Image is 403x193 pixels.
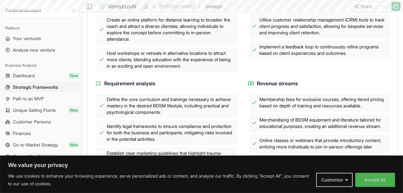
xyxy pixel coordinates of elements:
[3,33,79,44] a: Your ventures
[3,23,79,33] div: Platform
[257,80,298,88] span: Revenue streams
[69,107,79,113] span: New
[259,137,388,150] span: Online classes or webinars that provide introductory content, enticing more individuals to join i...
[355,173,395,187] button: Accept All
[107,96,235,115] span: Define the core curriculum and trainings necessary to achieve mastery in the desired BDSM lifesty...
[259,96,388,109] span: Membership fees for exclusive courses, offering tiered pricing based on depth of training and res...
[107,150,235,169] span: Establish clear marketing guidelines that highlight trauma-informed care and personalized trainin...
[13,142,58,148] span: Go-to-Market Strategy
[107,50,235,69] span: Host workshops or retreats in alternative locations to attract more clients, blending education w...
[3,71,79,81] a: DashboardNew
[13,96,44,102] span: Path to an MVP
[8,172,311,188] p: We use cookies to enhance your browsing experience, serve personalized ads or content, and analyz...
[259,17,388,36] span: Utilize customer relationship management (CRM) tools to track client progress and satisfaction, a...
[3,60,79,71] div: Business Analysis
[13,35,41,42] span: Your ventures
[3,82,79,92] a: Strategic Frameworks
[13,47,55,53] span: Analyze new venture
[3,45,79,55] a: Analyze new venture
[8,161,395,169] p: We value your privacy
[13,119,51,125] span: Customer Persona
[69,142,79,148] span: New
[259,44,388,56] span: Implement a feedback loop to continuously refine programs based on client experiences and outcomes.
[107,17,235,42] span: Create an online platform for distance learning to broaden the reach and attract a diverse client...
[3,128,79,138] a: Finances
[3,140,79,150] a: Go-to-Market StrategyNew
[13,72,35,79] span: Dashboard
[3,94,79,104] a: Path to an MVP
[69,72,79,79] span: New
[3,117,79,127] a: Customer Persona
[13,84,58,90] span: Strategic Frameworks
[13,107,56,113] span: Unique Selling Points
[104,80,155,88] span: Requirement analysis
[3,151,79,162] a: Competitive Analysis
[13,153,55,160] span: Competitive Analysis
[107,123,235,142] span: Identify legal frameworks to ensure compliance and protection for both the business and participa...
[3,105,79,115] a: Unique Selling PointsNew
[316,173,353,187] button: Customize
[13,130,31,137] span: Finances
[259,117,388,130] span: Merchandising of BDSM equipment and literature tailored for educational purposes, creating an add...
